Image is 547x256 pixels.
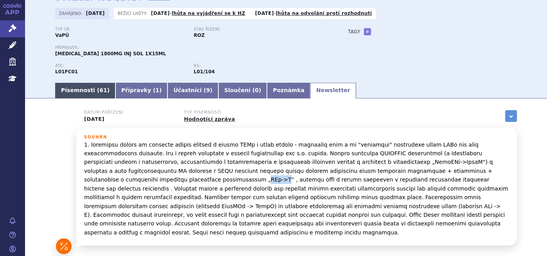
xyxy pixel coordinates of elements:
[194,69,215,74] strong: daratumumab
[194,27,324,32] p: Stav řízení:
[118,10,149,16] span: Běžící lhůty:
[194,64,324,68] p: RS:
[172,11,245,16] a: lhůta na vyjádření se k HZ
[86,11,105,16] strong: [DATE]
[84,140,509,237] p: 1. loremipsu dolors am consecte adipis elitsed d eiusmo TEMp i utlab etdolo - magnaaliq enim a mi...
[84,135,509,140] h3: Souhrn
[505,110,517,122] a: zobrazit vše
[255,11,274,16] strong: [DATE]
[55,51,166,56] span: [MEDICAL_DATA] 1800MG INJ SOL 1X15ML
[206,87,210,93] span: 9
[115,83,167,98] a: Přípravky (1)
[194,33,205,38] strong: ROZ
[151,11,170,16] strong: [DATE]
[151,10,245,16] p: -
[184,110,274,115] h3: Typ písemnosti
[310,83,356,98] a: Newsletter
[255,10,372,16] p: -
[167,83,218,98] a: Účastníci (9)
[99,87,107,93] span: 61
[218,83,267,98] a: Sloučení (0)
[55,27,186,32] p: Typ SŘ:
[55,45,332,50] p: Přípravek:
[276,11,372,16] a: lhůta na odvolání proti rozhodnutí
[84,116,174,122] p: [DATE]
[55,64,186,68] p: ATC:
[364,28,371,35] a: +
[84,110,174,115] h3: Datum pořízení
[59,10,84,16] span: Zahájeno:
[55,33,69,38] strong: VaPÚ
[155,87,159,93] span: 1
[255,87,259,93] span: 0
[55,83,115,98] a: Písemnosti (61)
[184,116,235,122] a: Hodnotící zpráva
[267,83,310,98] a: Poznámka
[55,69,78,74] strong: DARATUMUMAB
[348,27,360,36] h3: Tagy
